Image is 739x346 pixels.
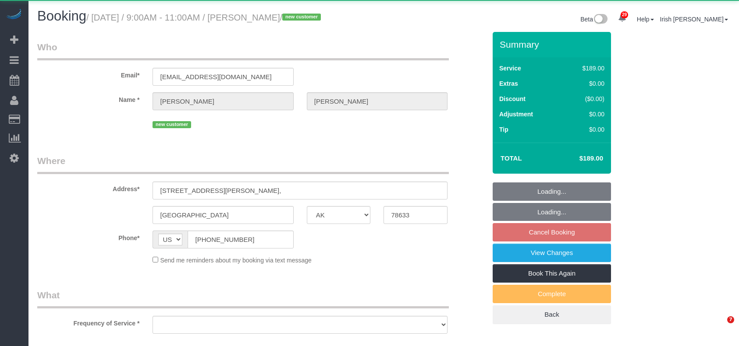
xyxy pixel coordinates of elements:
span: Booking [37,8,86,24]
label: Frequency of Service * [31,316,146,328]
small: / [DATE] / 9:00AM - 11:00AM / [PERSON_NAME] [86,13,323,22]
a: Beta [580,16,608,23]
a: View Changes [493,244,611,262]
span: 7 [727,316,734,323]
input: First Name* [153,92,293,110]
legend: What [37,289,449,308]
span: new customer [282,14,320,21]
span: Send me reminders about my booking via text message [160,257,312,264]
h3: Summary [500,39,607,49]
legend: Where [37,154,449,174]
span: / [280,13,323,22]
img: Automaid Logo [5,9,23,21]
label: Email* [31,68,146,80]
label: Adjustment [499,110,533,119]
div: $0.00 [564,110,604,119]
a: 29 [614,9,631,28]
a: Help [637,16,654,23]
label: Phone* [31,231,146,242]
label: Extras [499,79,518,88]
h4: $189.00 [553,155,603,162]
label: Service [499,64,521,73]
input: City* [153,206,293,224]
input: Email* [153,68,293,86]
label: Discount [499,94,526,103]
iframe: Intercom live chat [709,316,730,337]
a: Irish [PERSON_NAME] [660,16,728,23]
div: $0.00 [564,79,604,88]
legend: Who [37,41,449,60]
strong: Total [501,154,522,162]
span: 29 [621,11,628,18]
a: Book This Again [493,264,611,283]
span: new customer [153,121,191,128]
input: Phone* [188,231,293,248]
div: $0.00 [564,125,604,134]
div: ($0.00) [564,94,604,103]
label: Tip [499,125,508,134]
label: Address* [31,182,146,193]
div: $189.00 [564,64,604,73]
input: Last Name* [307,92,448,110]
a: Back [493,305,611,324]
label: Name * [31,92,146,104]
input: Zip Code* [384,206,448,224]
img: New interface [593,14,608,25]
